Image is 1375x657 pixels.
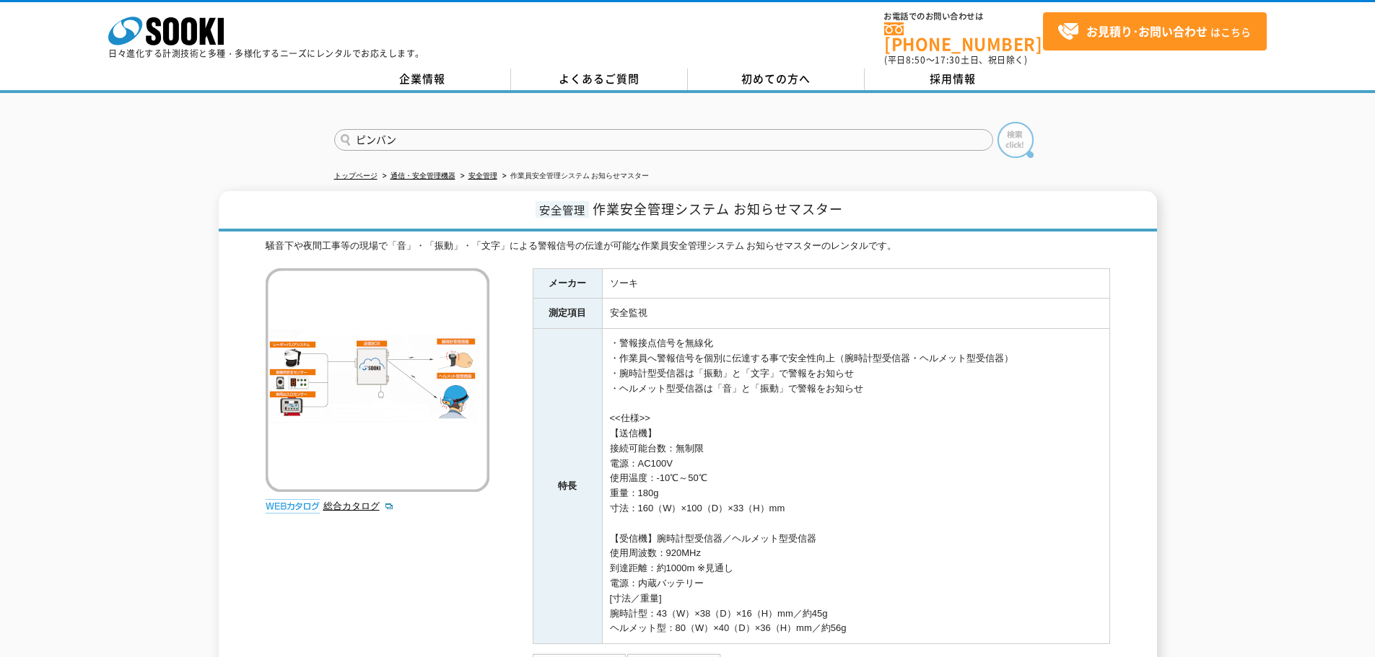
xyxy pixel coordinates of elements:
[602,268,1109,299] td: ソーキ
[334,172,377,180] a: トップページ
[533,299,602,329] th: 測定項目
[334,69,511,90] a: 企業情報
[884,22,1043,52] a: [PHONE_NUMBER]
[935,53,961,66] span: 17:30
[334,129,993,151] input: 商品名、型式、NETIS番号を入力してください
[884,12,1043,21] span: お電話でのお問い合わせは
[602,329,1109,644] td: ・警報接点信号を無線化 ・作業員へ警報信号を個別に伝達する事で安全性向上（腕時計型受信器・ヘルメット型受信器） ・腕時計型受信器は「振動」と「文字」で警報をお知らせ ・ヘルメット型受信器は「音」...
[390,172,455,180] a: 通信・安全管理機器
[602,299,1109,329] td: 安全監視
[906,53,926,66] span: 8:50
[266,499,320,513] img: webカタログ
[499,169,650,184] li: 作業員安全管理システム お知らせマスター
[1057,21,1251,43] span: はこちら
[865,69,1042,90] a: 採用情報
[1043,12,1267,50] a: お見積り･お問い合わせはこちら
[323,501,394,511] a: 総合カタログ
[1086,22,1208,40] strong: お見積り･お問い合わせ
[998,122,1034,158] img: btn_search.png
[533,268,602,299] th: メーカー
[266,268,489,492] img: 作業員安全管理システム お知らせマスター
[511,69,688,90] a: よくあるご質問
[884,53,1027,66] span: (平日 ～ 土日、祝日除く)
[468,172,497,180] a: 安全管理
[688,69,865,90] a: 初めての方へ
[593,199,843,219] span: 作業安全管理システム お知らせマスター
[108,49,424,58] p: 日々進化する計測技術と多種・多様化するニーズにレンタルでお応えします。
[741,71,811,87] span: 初めての方へ
[533,329,602,644] th: 特長
[266,239,1110,254] div: 騒音下や夜間工事等の現場で「音」・「振動」・「文字」による警報信号の伝達が可能な作業員安全管理システム お知らせマスターのレンタルです。
[536,201,589,218] span: 安全管理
